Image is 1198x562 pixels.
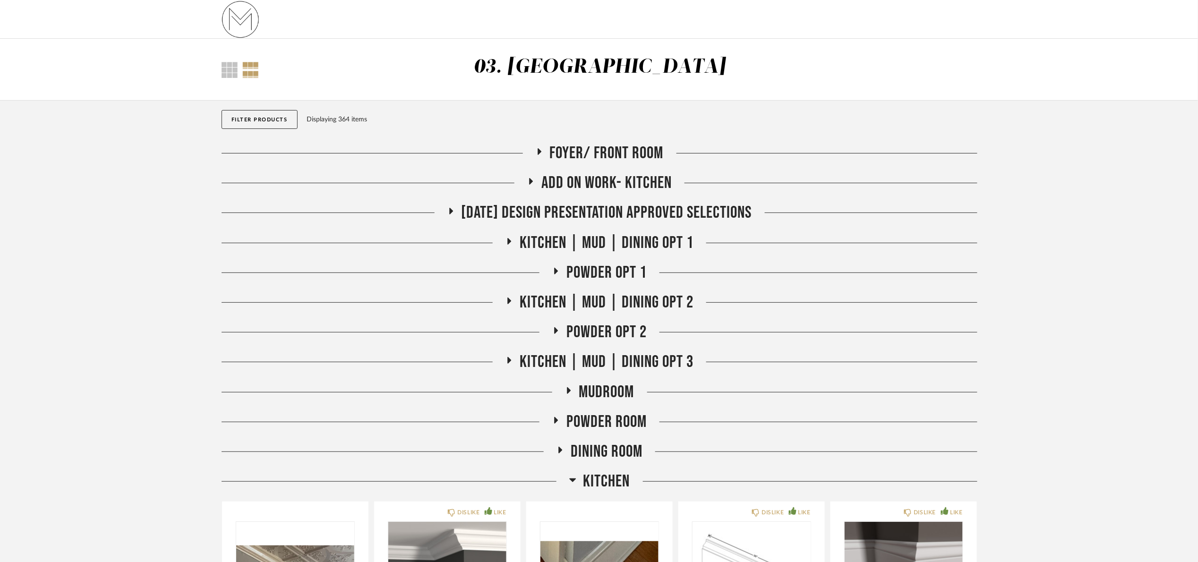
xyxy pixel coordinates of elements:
span: Powder Opt 2 [566,322,647,342]
div: LIKE [494,508,506,517]
span: Add on work- kitchen [541,173,672,193]
span: Mudroom [579,382,634,402]
div: DISLIKE [914,508,936,517]
span: Kitchen | Mud | Dining Opt 3 [520,352,693,372]
span: Kitchen | Mud | Dining Opt 1 [520,233,693,253]
div: 03. [GEOGRAPHIC_DATA] [473,57,726,77]
div: DISLIKE [457,508,479,517]
span: Powder Room [566,412,647,432]
span: [DATE] Design Presentation Approved selections [462,203,752,223]
button: Filter Products [222,110,298,129]
span: Kitchen [583,471,630,492]
img: 731fa33b-e84c-4a12-b278-4e852f0fb334.png [222,0,259,38]
div: Displaying 364 items [307,114,973,125]
div: LIKE [950,508,963,517]
div: DISLIKE [762,508,784,517]
span: Dining Room [571,442,642,462]
div: LIKE [798,508,811,517]
span: Kitchen | Mud | Dining Opt 2 [520,292,693,313]
span: Foyer/ Front Room [550,143,664,163]
span: Powder Opt 1 [566,263,647,283]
